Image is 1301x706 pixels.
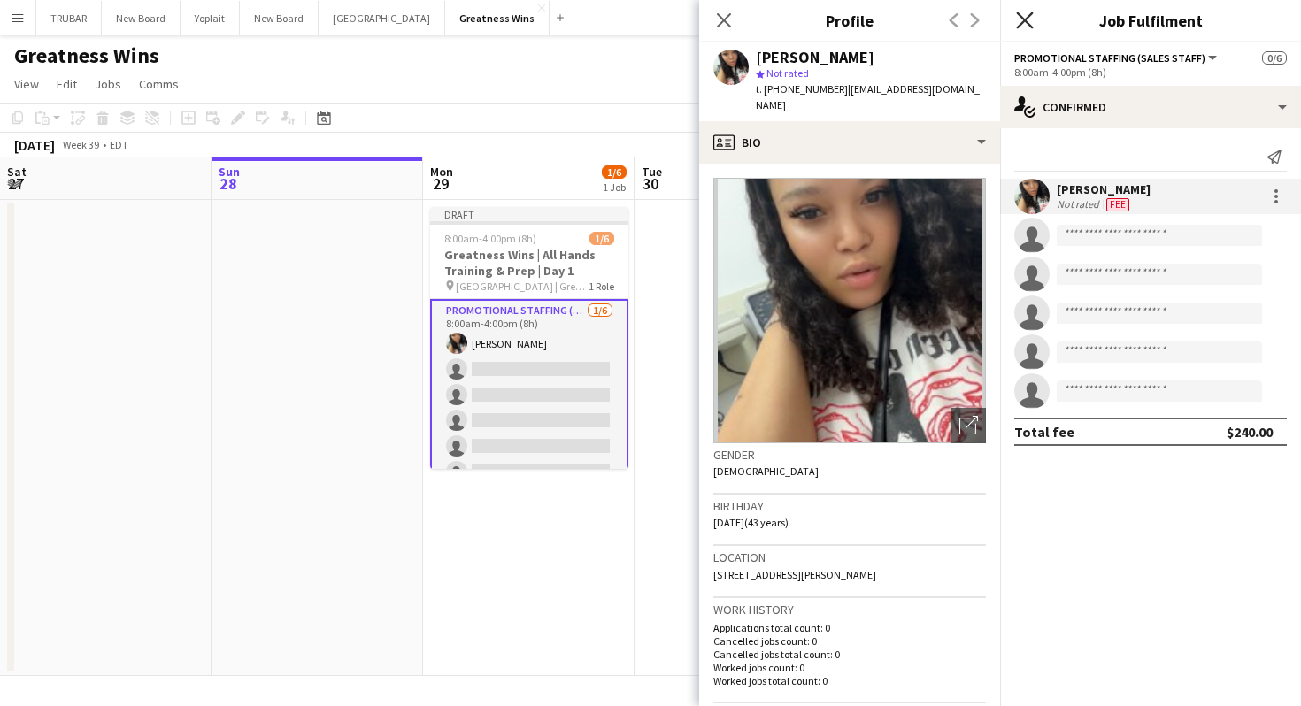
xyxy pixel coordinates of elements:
[4,173,27,194] span: 27
[181,1,240,35] button: Yoplait
[95,76,121,92] span: Jobs
[713,568,876,581] span: [STREET_ADDRESS][PERSON_NAME]
[713,602,986,618] h3: Work history
[699,121,1000,164] div: Bio
[110,138,128,151] div: EDT
[102,1,181,35] button: New Board
[1014,51,1220,65] button: Promotional Staffing (Sales Staff)
[713,516,789,529] span: [DATE] (43 years)
[951,408,986,443] div: Open photos pop-in
[1000,86,1301,128] div: Confirmed
[766,66,809,80] span: Not rated
[444,232,536,245] span: 8:00am-4:00pm (8h)
[58,138,103,151] span: Week 39
[430,299,628,491] app-card-role: Promotional Staffing (Sales Staff)1/68:00am-4:00pm (8h)[PERSON_NAME]
[7,164,27,180] span: Sat
[713,549,986,565] h3: Location
[430,207,628,221] div: Draft
[445,1,550,35] button: Greatness Wins
[219,164,240,180] span: Sun
[139,76,179,92] span: Comms
[319,1,445,35] button: [GEOGRAPHIC_DATA]
[1262,51,1287,65] span: 0/6
[456,280,589,293] span: [GEOGRAPHIC_DATA] | Greatness Wins Store
[589,232,614,245] span: 1/6
[14,76,39,92] span: View
[240,1,319,35] button: New Board
[713,661,986,674] p: Worked jobs count: 0
[36,1,102,35] button: TRUBAR
[699,9,1000,32] h3: Profile
[713,178,986,443] img: Crew avatar or photo
[713,674,986,687] p: Worked jobs total count: 0
[14,42,159,69] h1: Greatness Wins
[713,464,819,478] span: [DEMOGRAPHIC_DATA]
[1014,51,1205,65] span: Promotional Staffing (Sales Staff)
[7,73,46,96] a: View
[1057,181,1151,197] div: [PERSON_NAME]
[639,173,662,194] span: 30
[430,247,628,279] h3: Greatness Wins | All Hands Training & Prep | Day 1
[603,180,626,194] div: 1 Job
[713,498,986,514] h3: Birthday
[713,621,986,634] p: Applications total count: 0
[642,164,662,180] span: Tue
[713,648,986,661] p: Cancelled jobs total count: 0
[216,173,240,194] span: 28
[132,73,186,96] a: Comms
[756,82,980,111] span: | [EMAIL_ADDRESS][DOMAIN_NAME]
[1227,423,1273,441] div: $240.00
[756,82,848,96] span: t. [PHONE_NUMBER]
[756,50,874,65] div: [PERSON_NAME]
[14,136,55,154] div: [DATE]
[50,73,84,96] a: Edit
[713,634,986,648] p: Cancelled jobs count: 0
[1000,9,1301,32] h3: Job Fulfilment
[88,73,128,96] a: Jobs
[589,280,614,293] span: 1 Role
[430,164,453,180] span: Mon
[1106,198,1129,211] span: Fee
[427,173,453,194] span: 29
[57,76,77,92] span: Edit
[602,165,627,179] span: 1/6
[1014,423,1074,441] div: Total fee
[430,207,628,469] app-job-card: Draft8:00am-4:00pm (8h)1/6Greatness Wins | All Hands Training & Prep | Day 1 [GEOGRAPHIC_DATA] | ...
[1014,65,1287,79] div: 8:00am-4:00pm (8h)
[1103,197,1133,211] div: Crew has different fees then in role
[1057,197,1103,211] div: Not rated
[713,447,986,463] h3: Gender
